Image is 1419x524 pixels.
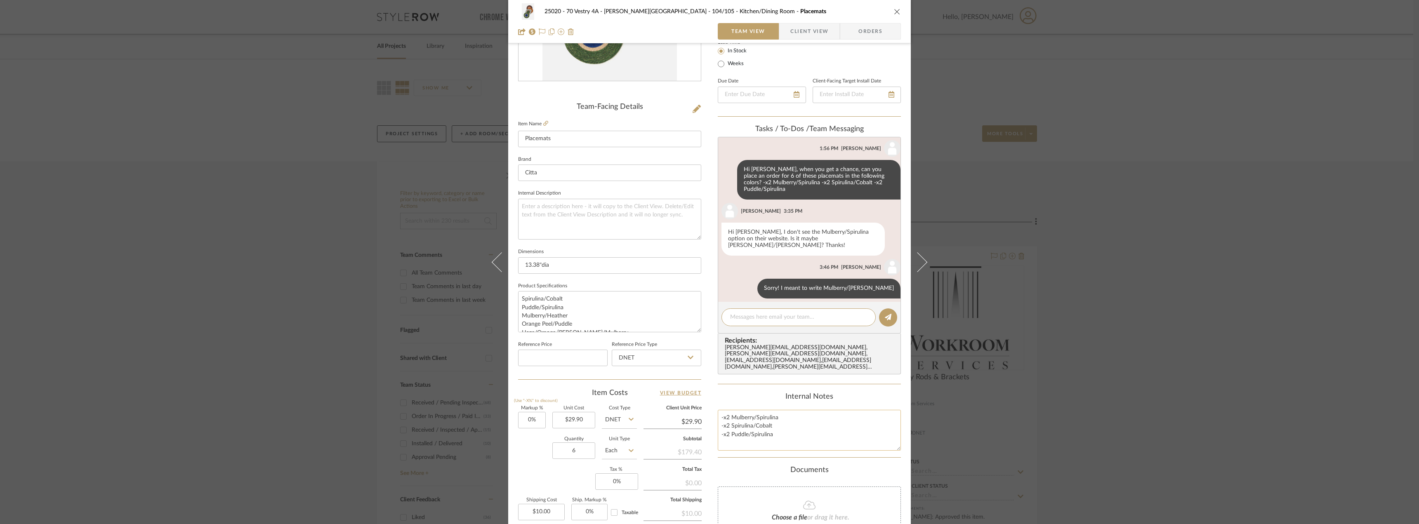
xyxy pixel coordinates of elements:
span: Placemats [800,9,826,14]
input: Enter Item Name [518,131,701,147]
label: Reference Price Type [612,343,657,347]
div: Internal Notes [718,392,901,402]
label: Tax % [595,468,637,472]
span: Choose a file [772,514,807,521]
label: Total Tax [643,468,702,472]
label: Product Specifications [518,284,567,288]
label: Due Date [718,79,738,83]
label: In Stock [726,47,747,55]
div: $179.40 [643,444,702,459]
div: [PERSON_NAME] [741,207,781,215]
div: $0.00 [643,475,702,490]
label: Weeks [726,60,744,68]
button: close [893,8,901,15]
label: Client-Facing Target Install Date [813,79,881,83]
span: 104/105 - Kitchen/Dining Room [712,9,800,14]
span: Recipients: [725,337,897,344]
label: Reference Price [518,343,552,347]
img: user_avatar.png [884,259,900,275]
label: Shipping Cost [518,498,565,502]
div: 1:56 PM [820,145,838,152]
div: Team-Facing Details [518,103,701,112]
div: [PERSON_NAME][EMAIL_ADDRESS][DOMAIN_NAME] , [PERSON_NAME][EMAIL_ADDRESS][DOMAIN_NAME] , [EMAIL_AD... [725,345,897,371]
label: Cost Type [602,406,637,410]
span: Orders [849,23,891,40]
label: Unit Cost [552,406,595,410]
span: Taxable [622,510,638,515]
label: Markup % [518,406,546,410]
a: View Budget [660,388,702,398]
label: Internal Description [518,191,561,195]
div: [PERSON_NAME] [841,145,881,152]
span: Team View [731,23,765,40]
div: team Messaging [718,125,901,134]
div: Documents [718,466,901,475]
label: Subtotal [643,437,702,441]
label: Dimensions [518,250,544,254]
span: 25020 - 70 Vestry 4A - [PERSON_NAME][GEOGRAPHIC_DATA] [544,9,712,14]
mat-radio-group: Select item type [718,46,760,69]
span: Tasks / To-Dos / [755,125,809,133]
input: Enter Due Date [718,87,806,103]
div: Hi [PERSON_NAME], I don't see the Mulberry/Spirulina option on their website. Is it maybe [PERSON... [721,223,885,256]
div: 3:35 PM [784,207,802,215]
div: [PERSON_NAME] [841,263,881,271]
span: or drag it here. [807,514,849,521]
img: Remove from project [568,28,574,35]
label: Brand [518,157,531,162]
div: Item Costs [518,388,701,398]
div: $10.00 [643,505,702,520]
div: Sorry! I meant to write Mulberry/[PERSON_NAME] [757,279,900,298]
label: Client Unit Price [643,406,702,410]
span: Client View [790,23,828,40]
input: Enter the dimensions of this item [518,257,701,274]
img: user_avatar.png [721,203,738,219]
img: user_avatar.png [884,140,900,157]
label: Unit Type [602,437,637,441]
label: Ship. Markup % [571,498,608,502]
input: Enter Brand [518,164,701,181]
label: Quantity [552,437,595,441]
label: Item Name [518,120,548,127]
div: Hi [PERSON_NAME], when you get a chance, can you place an order for 6 of these placemats in the f... [737,160,900,200]
label: Total Shipping [643,498,702,502]
input: Enter Install Date [813,87,901,103]
div: 3:46 PM [820,263,838,271]
img: 55f104a8-05af-4458-91d0-80ff93cc1081_48x40.jpg [518,3,538,20]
